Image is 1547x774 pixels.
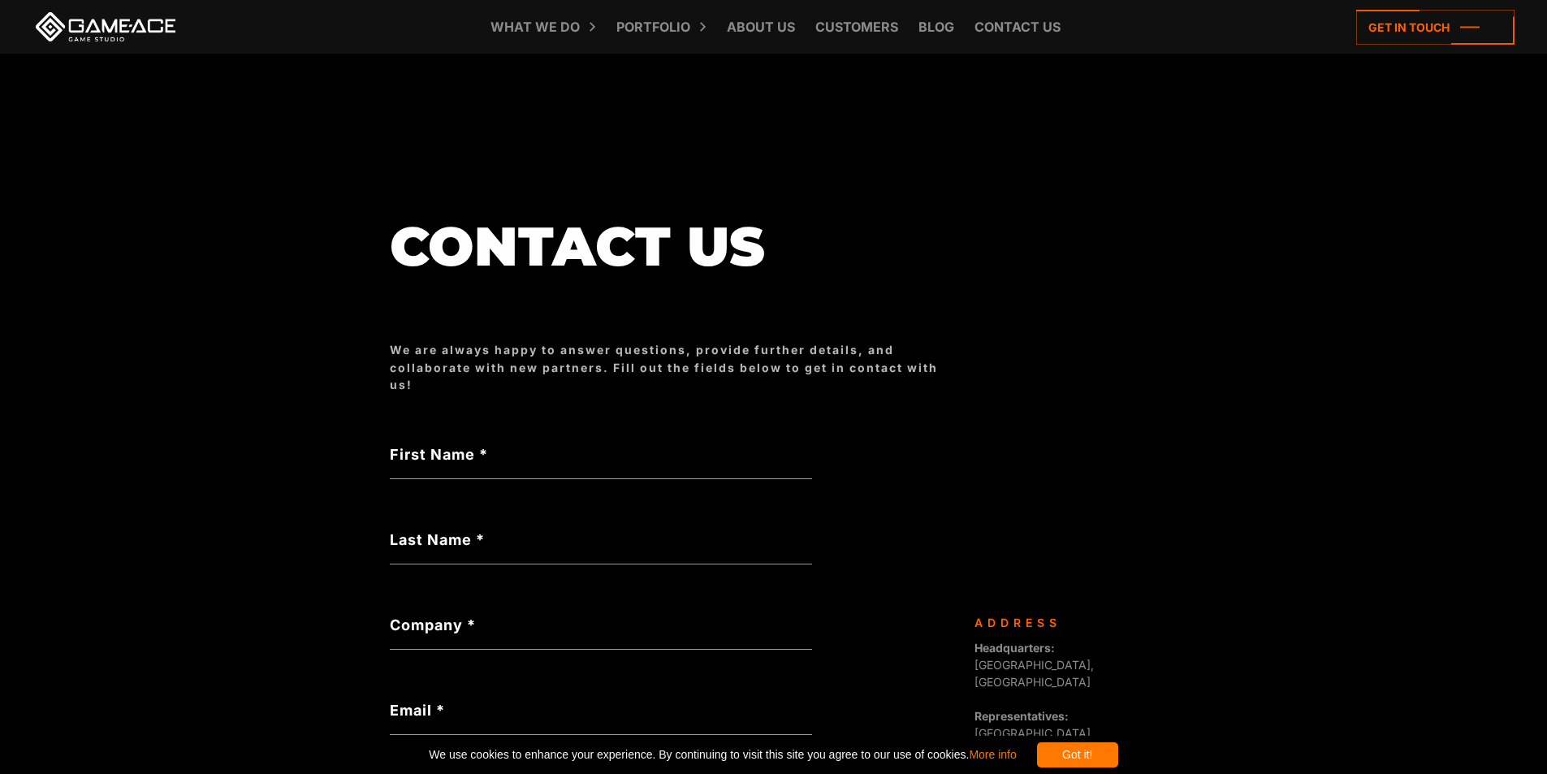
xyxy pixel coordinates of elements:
span: We use cookies to enhance your experience. By continuing to visit this site you agree to our use ... [429,742,1016,768]
label: First Name * [390,443,812,465]
a: Get in touch [1356,10,1515,45]
h1: Contact us [390,217,958,276]
a: More info [969,748,1016,761]
strong: Representatives: [974,709,1069,723]
label: Company * [390,614,812,636]
label: Last Name * [390,529,812,551]
strong: Headquarters: [974,641,1055,655]
div: Got it! [1037,742,1118,768]
label: Email * [390,699,812,721]
div: Address [974,614,1145,631]
span: [GEOGRAPHIC_DATA], [GEOGRAPHIC_DATA] [974,641,1094,689]
div: We are always happy to answer questions, provide further details, and collaborate with new partne... [390,341,958,393]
